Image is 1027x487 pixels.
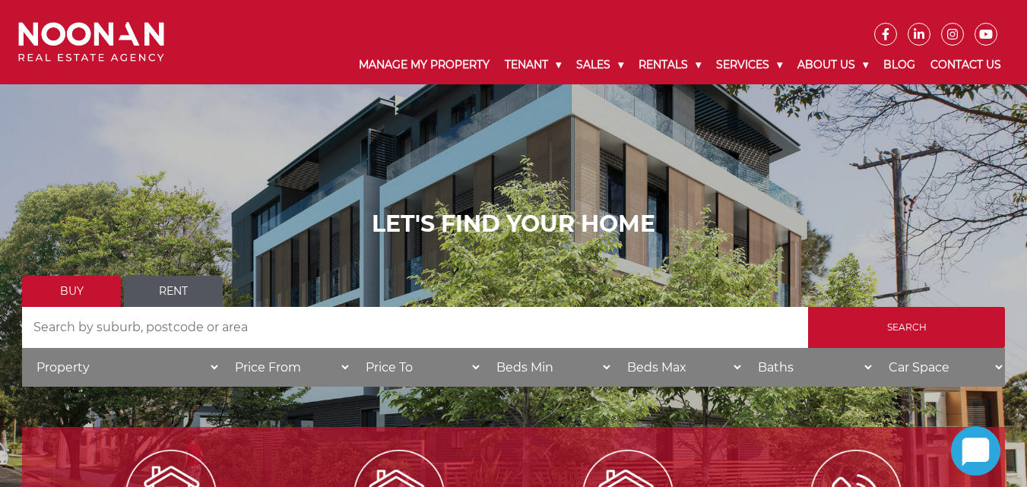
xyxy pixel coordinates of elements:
[18,22,164,62] img: Noonan Real Estate Agency
[22,210,1005,238] h1: LET'S FIND YOUR HOME
[876,46,923,84] a: Blog
[22,276,121,307] a: Buy
[351,46,497,84] a: Manage My Property
[790,46,876,84] a: About Us
[923,46,1009,84] a: Contact Us
[124,276,223,307] a: Rent
[22,307,808,348] input: Search by suburb, postcode or area
[569,46,631,84] a: Sales
[808,307,1005,348] input: Search
[631,46,708,84] a: Rentals
[497,46,569,84] a: Tenant
[708,46,790,84] a: Services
